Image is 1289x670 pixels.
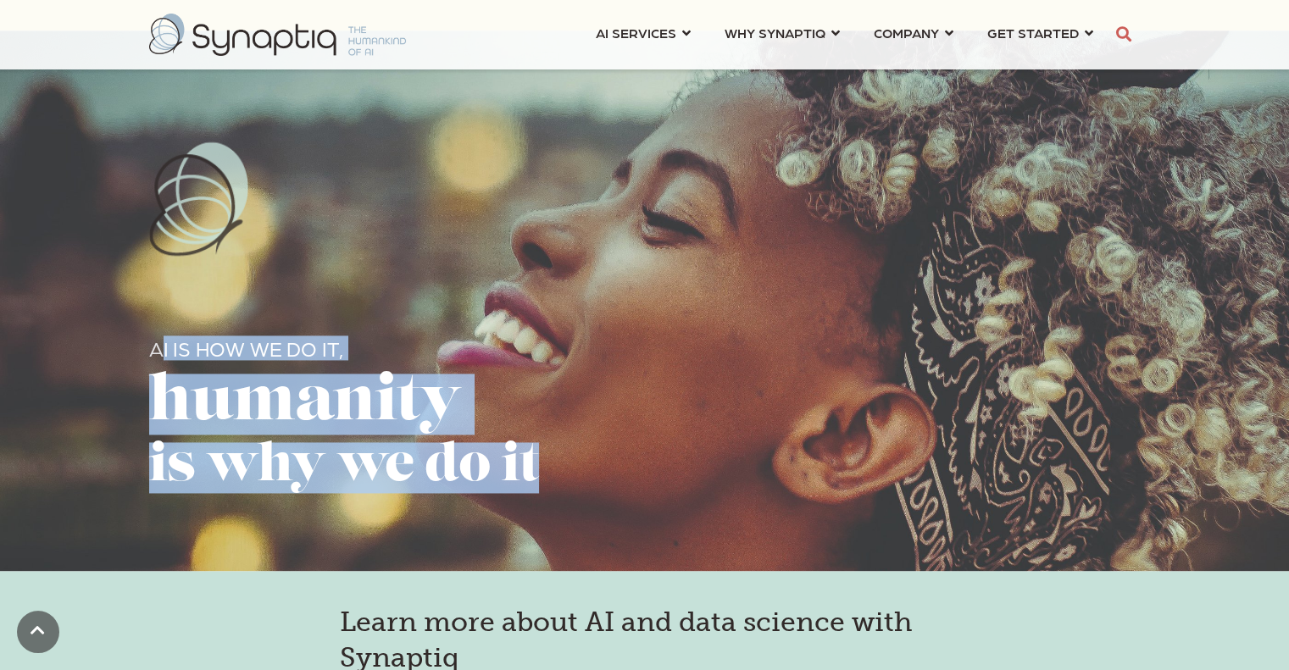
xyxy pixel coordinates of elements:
[596,17,691,48] a: AI SERVICES
[579,4,1110,65] nav: menu
[149,335,344,360] span: AI IS HOW WE DO IT,
[596,21,676,44] span: AI SERVICES
[149,442,539,493] span: is why we do it
[987,17,1093,48] a: GET STARTED
[874,17,953,48] a: COMPANY
[987,21,1079,44] span: GET STARTED
[149,374,462,435] span: humanity
[874,21,939,44] span: COMPANY
[725,21,825,44] span: WHY SYNAPTIQ
[149,141,248,256] img: symbol-2-11
[725,17,840,48] a: WHY SYNAPTIQ
[149,14,406,56] img: synaptiq logo-2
